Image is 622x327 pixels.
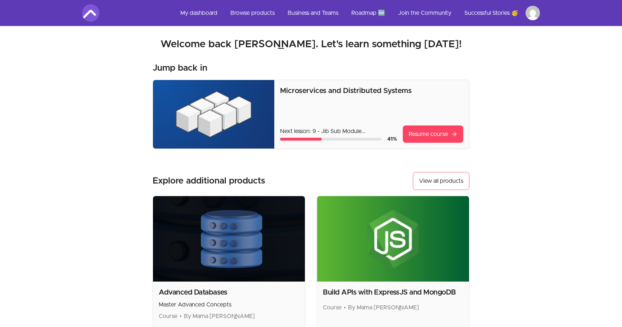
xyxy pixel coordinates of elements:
nav: Main [175,4,540,22]
span: Course [323,305,342,310]
a: Join the Community [392,4,457,22]
p: Microservices and Distributed Systems [280,86,463,96]
span: 41 % [387,137,397,142]
a: Resume course [403,125,463,143]
a: Successful Stories 🥳 [459,4,524,22]
img: Amigoscode logo [82,4,99,22]
h3: Jump back in [153,62,207,74]
a: Roadmap 🆕 [346,4,391,22]
div: Course progress [280,138,382,141]
p: Next lesson: 9 - Jib Sub Module Configuration [280,127,397,136]
span: • [344,305,346,310]
h2: Welcome back [PERSON_NAME]. Let's learn something [DATE]! [82,38,540,51]
a: Browse products [225,4,280,22]
a: My dashboard [175,4,223,22]
a: Business and Teams [282,4,344,22]
p: Master Advanced Concepts [159,300,299,309]
h3: Explore additional products [153,175,265,187]
span: • [180,313,182,319]
h2: Build APIs with ExpressJS and MongoDB [323,287,463,297]
span: By Mama [PERSON_NAME] [184,313,255,319]
h2: Advanced Databases [159,287,299,297]
img: Profile image for Ali Javadov [526,6,540,20]
img: Product image for Build APIs with ExpressJS and MongoDB [317,196,469,282]
a: View all products [413,172,469,190]
span: By Mama [PERSON_NAME] [348,305,419,310]
img: Product image for Microservices and Distributed Systems [153,80,274,149]
img: Product image for Advanced Databases [153,196,305,282]
span: Course [159,313,177,319]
